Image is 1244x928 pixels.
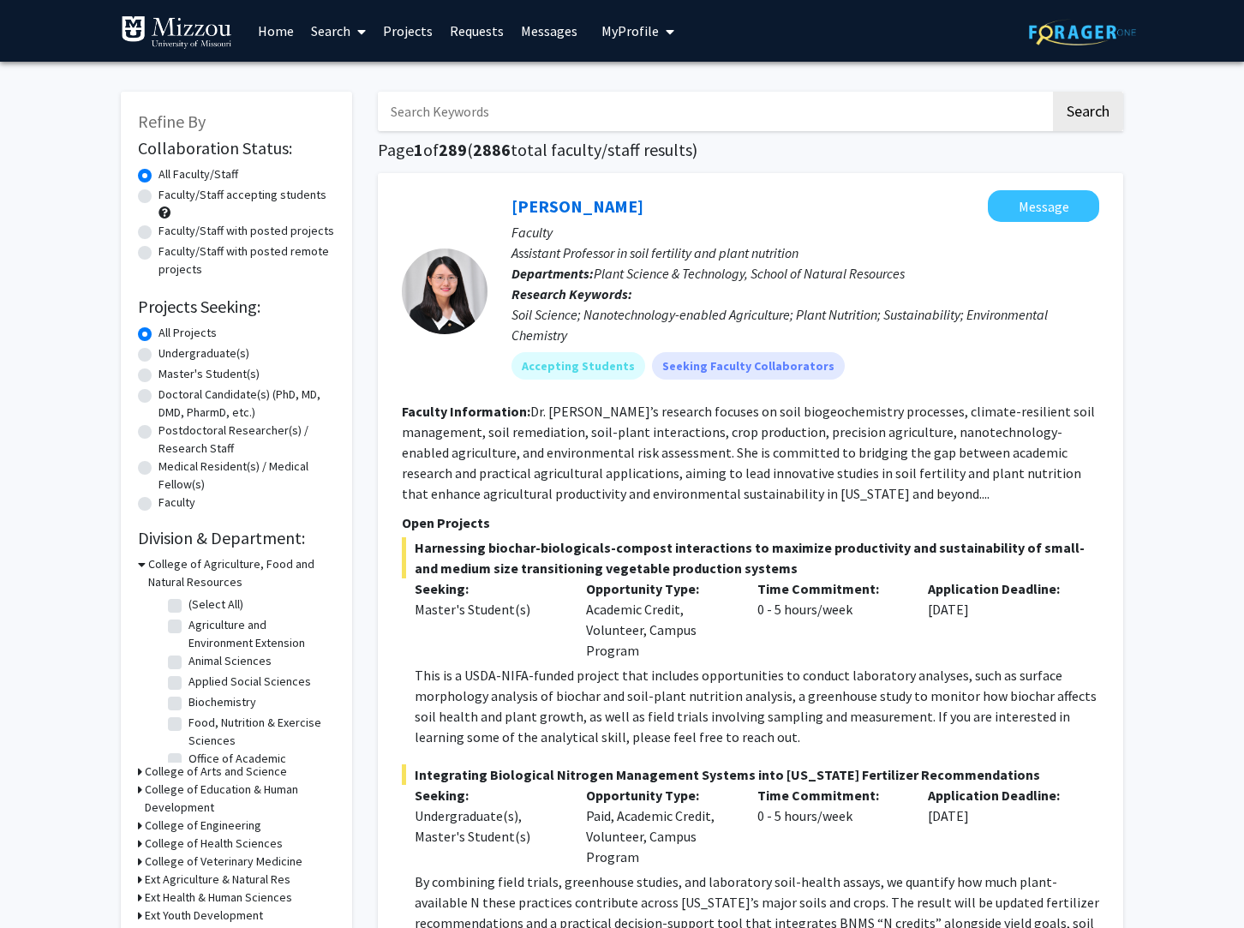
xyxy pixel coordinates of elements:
iframe: Chat [13,851,73,915]
input: Search Keywords [378,92,1050,131]
p: Opportunity Type: [586,785,732,805]
button: Search [1053,92,1123,131]
h3: Ext Youth Development [145,907,263,925]
label: Biochemistry [188,693,256,711]
img: University of Missouri Logo [121,15,232,50]
img: ForagerOne Logo [1029,19,1136,45]
h3: College of Education & Human Development [145,781,335,817]
p: Application Deadline: [928,578,1074,599]
label: All Projects [158,324,217,342]
div: 0 - 5 hours/week [745,785,916,867]
label: Agriculture and Environment Extension [188,616,331,652]
h3: Ext Health & Human Sciences [145,889,292,907]
label: Faculty [158,494,195,512]
h3: College of Engineering [145,817,261,835]
a: Search [302,1,374,61]
span: 2886 [473,139,511,160]
div: [DATE] [915,578,1086,661]
label: Postdoctoral Researcher(s) / Research Staff [158,422,335,458]
span: Integrating Biological Nitrogen Management Systems into [US_STATE] Fertilizer Recommendations [402,764,1099,785]
div: Paid, Academic Credit, Volunteer, Campus Program [573,785,745,867]
p: Seeking: [415,785,560,805]
a: Requests [441,1,512,61]
p: Faculty [511,222,1099,242]
h2: Projects Seeking: [138,296,335,317]
label: Applied Social Sciences [188,673,311,691]
label: All Faculty/Staff [158,165,238,183]
p: Time Commitment: [757,785,903,805]
span: 289 [439,139,467,160]
h3: College of Veterinary Medicine [145,853,302,871]
div: Master's Student(s) [415,599,560,620]
b: Faculty Information: [402,403,530,420]
a: Projects [374,1,441,61]
b: Departments: [511,265,594,282]
mat-chip: Seeking Faculty Collaborators [652,352,845,380]
div: Undergraduate(s), Master's Student(s) [415,805,560,847]
p: Seeking: [415,578,560,599]
label: (Select All) [188,596,243,614]
label: Food, Nutrition & Exercise Sciences [188,714,331,750]
mat-chip: Accepting Students [511,352,645,380]
span: My Profile [601,22,659,39]
label: Faculty/Staff with posted remote projects [158,242,335,278]
h2: Collaboration Status: [138,138,335,159]
p: Application Deadline: [928,785,1074,805]
span: Harnessing biochar-biologicals-compost interactions to maximize productivity and sustainability o... [402,537,1099,578]
p: Opportunity Type: [586,578,732,599]
label: Undergraduate(s) [158,344,249,362]
span: Refine By [138,111,206,132]
a: [PERSON_NAME] [511,195,643,217]
label: Doctoral Candidate(s) (PhD, MD, DMD, PharmD, etc.) [158,386,335,422]
p: Open Projects [402,512,1099,533]
h3: College of Arts and Science [145,763,287,781]
label: Medical Resident(s) / Medical Fellow(s) [158,458,335,494]
h2: Division & Department: [138,528,335,548]
fg-read-more: Dr. [PERSON_NAME]’s research focuses on soil biogeochemistry processes, climate-resilient soil ma... [402,403,1095,502]
div: 0 - 5 hours/week [745,578,916,661]
p: This is a USDA-NIFA-funded project that includes opportunities to conduct laboratory analyses, su... [415,665,1099,747]
button: Message Xiaoping Xin [988,190,1099,222]
h3: College of Health Sciences [145,835,283,853]
div: Soil Science; Nanotechnology-enabled Agriculture; Plant Nutrition; Sustainability; Environmental ... [511,304,1099,345]
label: Faculty/Staff accepting students [158,186,326,204]
div: [DATE] [915,785,1086,867]
label: Faculty/Staff with posted projects [158,222,334,240]
p: Assistant Professor in soil fertility and plant nutrition [511,242,1099,263]
h1: Page of ( total faculty/staff results) [378,140,1123,160]
a: Messages [512,1,586,61]
div: Academic Credit, Volunteer, Campus Program [573,578,745,661]
label: Animal Sciences [188,652,272,670]
label: Office of Academic Programs [188,750,331,786]
label: Master's Student(s) [158,365,260,383]
span: Plant Science & Technology, School of Natural Resources [594,265,905,282]
h3: Ext Agriculture & Natural Res [145,871,290,889]
b: Research Keywords: [511,285,632,302]
a: Home [249,1,302,61]
span: 1 [414,139,423,160]
p: Time Commitment: [757,578,903,599]
h3: College of Agriculture, Food and Natural Resources [148,555,335,591]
